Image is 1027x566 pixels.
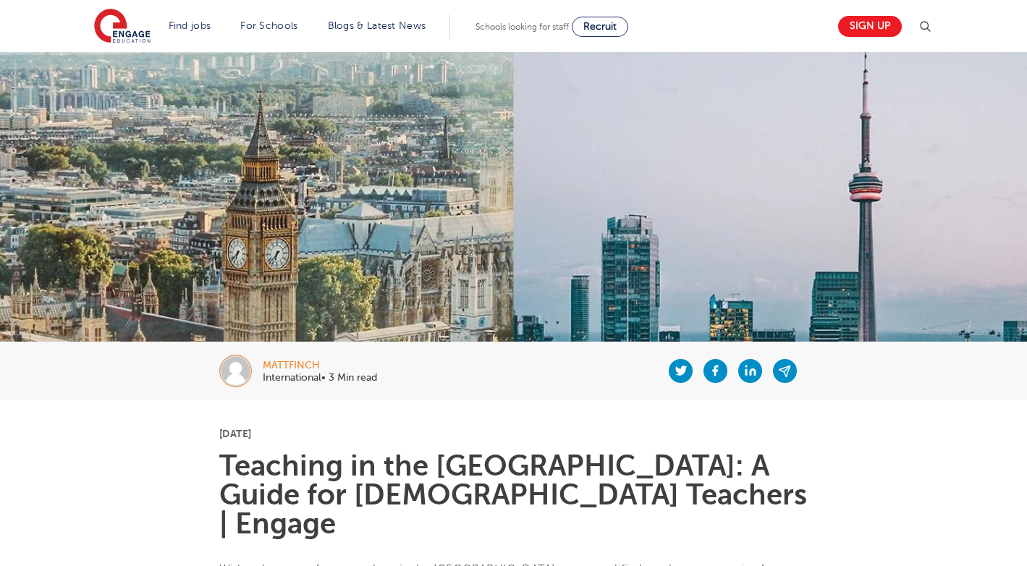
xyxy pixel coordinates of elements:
p: [DATE] [219,428,808,439]
a: Find jobs [169,20,211,31]
a: Recruit [572,17,628,37]
a: Blogs & Latest News [328,20,426,31]
img: Engage Education [94,9,151,45]
a: Sign up [838,16,902,37]
span: Recruit [583,21,617,32]
span: Schools looking for staff [476,22,569,32]
h1: Teaching in the [GEOGRAPHIC_DATA]: A Guide for [DEMOGRAPHIC_DATA] Teachers | Engage [219,452,808,538]
p: International• 3 Min read [263,373,377,383]
div: mattfinch [263,360,377,371]
a: For Schools [240,20,297,31]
